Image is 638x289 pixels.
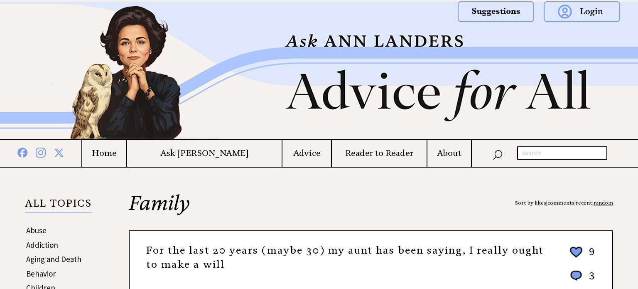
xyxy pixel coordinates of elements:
div: Sort by: | | | [515,193,613,213]
a: Addiction [26,240,58,250]
a: Reader to Reader [332,148,427,158]
a: likes [535,200,546,206]
a: Aging and Death [26,254,81,264]
h2: Family [129,193,613,230]
img: header2b_v1.png [20,2,618,139]
a: For the last 20 years (maybe 30) my aunt has been saying, I really ought to make a will [146,244,544,271]
a: Behavior [26,269,56,279]
a: comments [547,200,574,206]
img: x%20blue.png [54,146,64,158]
p: ALL TOPICS [25,199,92,213]
img: suggestions.png [458,1,534,22]
a: random [594,200,613,206]
a: Advice [282,148,331,158]
input: search [517,146,607,160]
a: recent [576,200,592,206]
img: facebook%20blue.png [17,146,27,158]
img: right_new2.png [618,2,622,139]
a: About [427,148,471,158]
a: Abuse [26,225,47,235]
img: instagram%20blue.png [36,146,46,158]
a: Home [82,148,126,158]
td: 9 [585,245,595,268]
img: search_nav.png [493,148,503,160]
img: login.png [544,1,620,22]
img: heart_outline%202.png [569,245,584,259]
img: message_round%201.png [569,269,584,282]
a: Ask [PERSON_NAME] [127,148,282,158]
